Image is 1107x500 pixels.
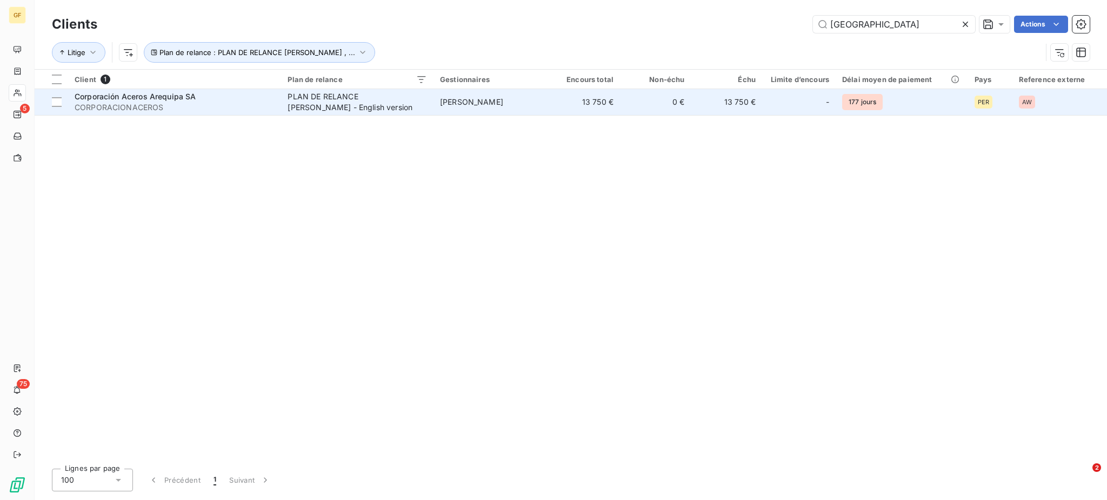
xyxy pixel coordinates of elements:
[144,42,375,63] button: Plan de relance : PLAN DE RELANCE [PERSON_NAME] , ...
[1022,99,1032,105] span: AW
[68,48,85,57] span: Litige
[207,469,223,491] button: 1
[223,469,277,491] button: Suivant
[1092,463,1101,472] span: 2
[75,102,275,113] span: CORPORACIONACEROS
[75,92,196,101] span: Corporación Aceros Arequipa SA
[142,469,207,491] button: Précédent
[1019,75,1101,84] div: Reference externe
[698,75,756,84] div: Échu
[1070,463,1096,489] iframe: Intercom live chat
[626,75,684,84] div: Non-échu
[813,16,975,33] input: Rechercher
[620,89,691,115] td: 0 €
[52,15,97,34] h3: Clients
[61,475,74,485] span: 100
[549,89,620,115] td: 13 750 €
[101,75,110,84] span: 1
[159,48,355,57] span: Plan de relance : PLAN DE RELANCE [PERSON_NAME] , ...
[214,475,216,485] span: 1
[691,89,762,115] td: 13 750 €
[288,75,426,84] div: Plan de relance
[9,6,26,24] div: GF
[288,91,423,113] div: PLAN DE RELANCE [PERSON_NAME] - English version
[556,75,613,84] div: Encours total
[440,97,503,106] span: [PERSON_NAME]
[17,379,30,389] span: 75
[769,75,829,84] div: Limite d’encours
[9,476,26,494] img: Logo LeanPay
[52,42,105,63] button: Litige
[975,75,1006,84] div: Pays
[842,94,883,110] span: 177 jours
[978,99,989,105] span: PER
[842,75,962,84] div: Délai moyen de paiement
[440,75,543,84] div: Gestionnaires
[75,75,96,84] span: Client
[826,97,829,107] span: -
[1014,16,1068,33] button: Actions
[20,104,30,113] span: 5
